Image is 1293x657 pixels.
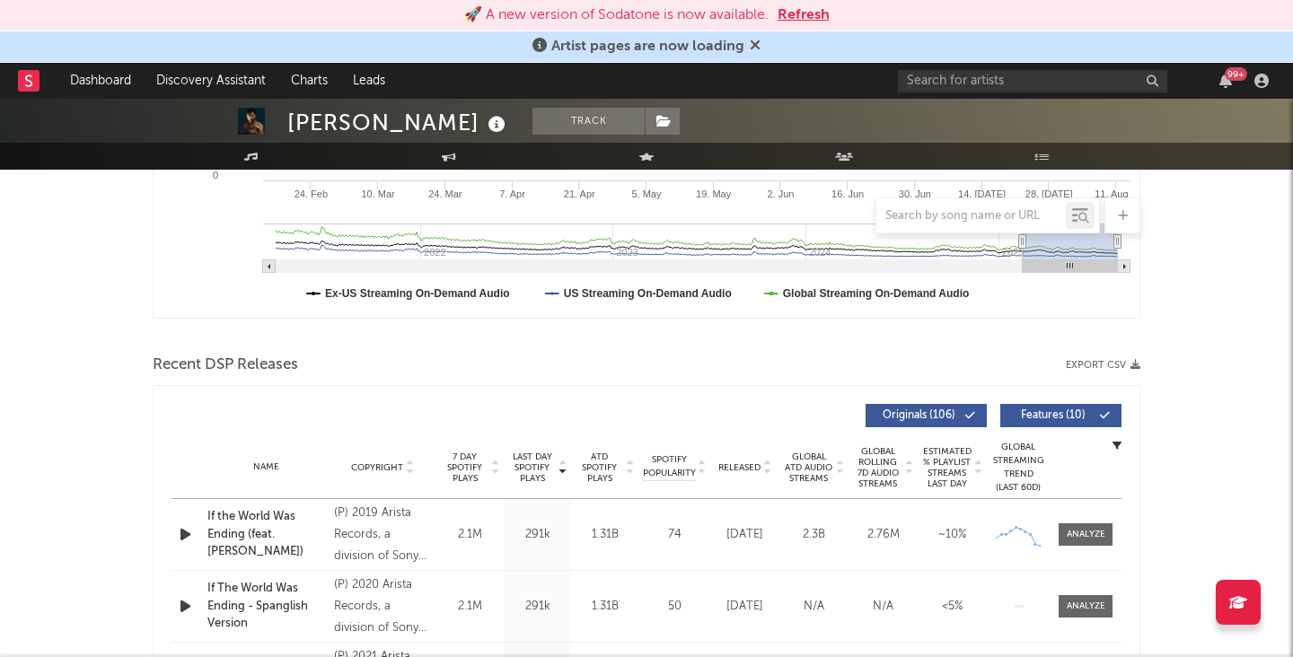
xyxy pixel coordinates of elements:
text: 30. Jun [899,188,931,199]
text: 7. Apr [499,188,525,199]
text: 19. May [696,188,732,199]
text: 5. May [631,188,662,199]
div: [DATE] [715,526,775,544]
div: 1.31B [576,598,634,616]
text: 2. Jun [767,188,794,199]
input: Search for artists [898,70,1167,92]
text: Ex-US Streaming On-Demand Audio [325,287,510,300]
button: Export CSV [1066,360,1140,371]
div: Name [207,460,325,474]
div: 2.3B [784,526,844,544]
span: Global Rolling 7D Audio Streams [853,446,902,489]
div: 2.76M [853,526,913,544]
span: 7 Day Spotify Plays [441,451,488,484]
span: Originals ( 106 ) [877,410,960,421]
div: 1.31B [576,526,634,544]
button: Features(10) [1000,404,1121,427]
span: Global ATD Audio Streams [784,451,833,484]
div: N/A [784,598,844,616]
span: ATD Spotify Plays [576,451,623,484]
text: 14. [DATE] [958,188,1006,199]
text: US Streaming On-Demand Audio [564,287,732,300]
div: [PERSON_NAME] [287,108,510,137]
text: 24. Feb [295,188,328,199]
span: Features ( 10 ) [1012,410,1095,421]
a: Dashboard [57,63,144,99]
div: 2.1M [441,598,499,616]
span: Spotify Popularity [643,453,696,480]
div: N/A [853,598,913,616]
div: 291k [508,598,567,616]
div: <5% [922,598,982,616]
div: 🚀 A new version of Sodatone is now available. [464,4,769,26]
span: Released [718,462,761,473]
a: If The World Was Ending - Spanglish Version [207,580,325,633]
span: Last Day Spotify Plays [508,451,556,484]
span: Copyright [351,462,403,473]
a: Charts [278,63,340,99]
text: 21. Apr [564,188,595,199]
text: 16. Jun [831,188,864,199]
button: Originals(106) [866,404,987,427]
div: [DATE] [715,598,775,616]
text: 24. Mar [428,188,462,199]
div: Global Streaming Trend (Last 60D) [991,441,1045,495]
button: Track [532,108,645,135]
a: Discovery Assistant [144,63,278,99]
button: 99+ [1219,74,1232,88]
div: (P) 2020 Arista Records, a division of Sony Music Entertainment [334,574,432,639]
div: 99 + [1225,67,1247,81]
text: 10. Mar [361,188,395,199]
a: Leads [340,63,398,99]
span: Recent DSP Releases [153,355,298,376]
text: 28. [DATE] [1025,188,1073,199]
a: If the World Was Ending (feat. [PERSON_NAME]) [207,508,325,561]
input: Search by song name or URL [876,209,1066,223]
span: Estimated % Playlist Streams Last Day [922,446,972,489]
text: 11. Aug [1095,188,1128,199]
div: 74 [643,526,706,544]
div: 291k [508,526,567,544]
text: Global Streaming On-Demand Audio [783,287,970,300]
span: Artist pages are now loading [551,39,744,54]
div: (P) 2019 Arista Records, a division of Sony Music Entertainment [334,503,432,567]
div: 2.1M [441,526,499,544]
button: Refresh [778,4,830,26]
div: ~ 10 % [922,526,982,544]
text: 0 [213,170,218,180]
span: Dismiss [750,39,761,54]
div: 50 [643,598,706,616]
